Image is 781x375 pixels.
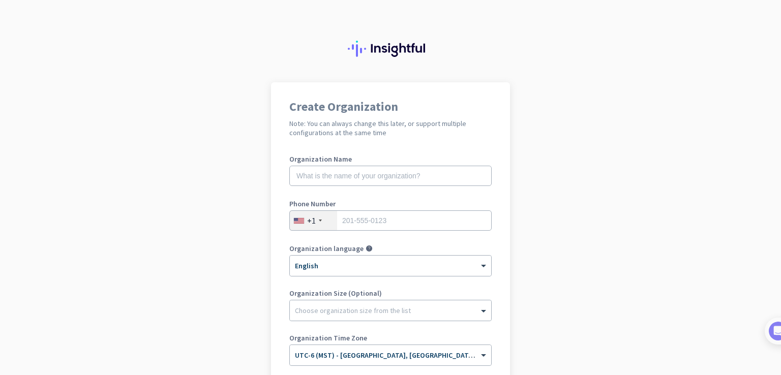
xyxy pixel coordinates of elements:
input: 201-555-0123 [289,210,492,231]
h1: Create Organization [289,101,492,113]
label: Organization Time Zone [289,334,492,341]
label: Organization language [289,245,364,252]
label: Phone Number [289,200,492,207]
label: Organization Name [289,155,492,163]
i: help [366,245,373,252]
img: Insightful [348,41,433,57]
div: +1 [307,215,316,226]
input: What is the name of your organization? [289,166,492,186]
h2: Note: You can always change this later, or support multiple configurations at the same time [289,119,492,137]
label: Organization Size (Optional) [289,290,492,297]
